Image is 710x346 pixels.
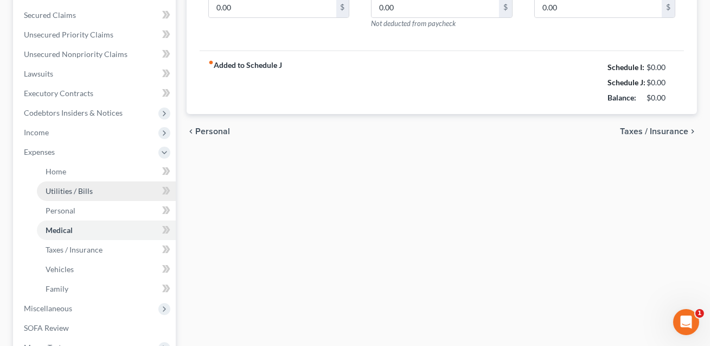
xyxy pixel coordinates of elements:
span: Income [24,128,49,137]
span: Home [46,167,66,176]
span: Family [46,284,68,293]
div: $0.00 [647,62,676,73]
div: $0.00 [647,92,676,103]
span: Unsecured Priority Claims [24,30,113,39]
span: SOFA Review [24,323,69,332]
span: Lawsuits [24,69,53,78]
a: Medical [37,221,176,240]
i: chevron_right [688,127,697,136]
span: Personal [195,127,230,136]
a: Executory Contracts [15,84,176,103]
span: Medical [46,225,73,235]
span: Utilities / Bills [46,186,93,196]
span: Not deducted from paycheck [371,19,456,28]
a: Secured Claims [15,5,176,25]
span: Taxes / Insurance [620,127,688,136]
i: chevron_left [187,127,195,136]
strong: Balance: [607,93,636,102]
span: Vehicles [46,265,74,274]
button: chevron_left Personal [187,127,230,136]
span: Miscellaneous [24,304,72,313]
span: Codebtors Insiders & Notices [24,108,123,117]
div: $0.00 [647,77,676,88]
a: Taxes / Insurance [37,240,176,260]
strong: Schedule J: [607,78,645,87]
a: Unsecured Priority Claims [15,25,176,45]
span: 1 [695,309,704,318]
a: Family [37,279,176,299]
a: SOFA Review [15,318,176,338]
span: Unsecured Nonpriority Claims [24,49,127,59]
strong: Added to Schedule J [208,60,282,105]
a: Vehicles [37,260,176,279]
button: Taxes / Insurance chevron_right [620,127,697,136]
i: fiber_manual_record [208,60,214,65]
a: Lawsuits [15,64,176,84]
span: Secured Claims [24,10,76,20]
a: Unsecured Nonpriority Claims [15,45,176,64]
span: Executory Contracts [24,89,93,98]
a: Utilities / Bills [37,181,176,201]
span: Personal [46,206,75,215]
a: Home [37,162,176,181]
span: Expenses [24,147,55,156]
a: Personal [37,201,176,221]
strong: Schedule I: [607,62,644,72]
iframe: Intercom live chat [673,309,699,335]
span: Taxes / Insurance [46,245,103,254]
